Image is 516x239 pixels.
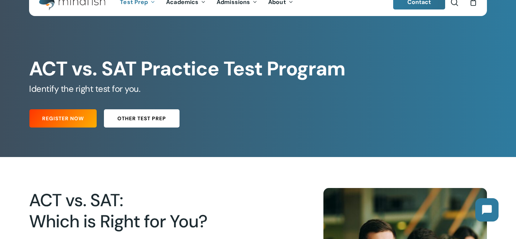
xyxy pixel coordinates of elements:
span: Register Now [42,115,84,122]
span: Other Test Prep [117,115,166,122]
iframe: Chatbot [468,191,506,229]
a: Register Now [29,109,97,128]
h5: Identify the right test for you. [29,83,487,95]
h2: ACT vs. SAT: Which is Right for You? [29,190,273,232]
h1: ACT vs. SAT Practice Test Program [29,57,487,81]
a: Other Test Prep [104,109,180,128]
